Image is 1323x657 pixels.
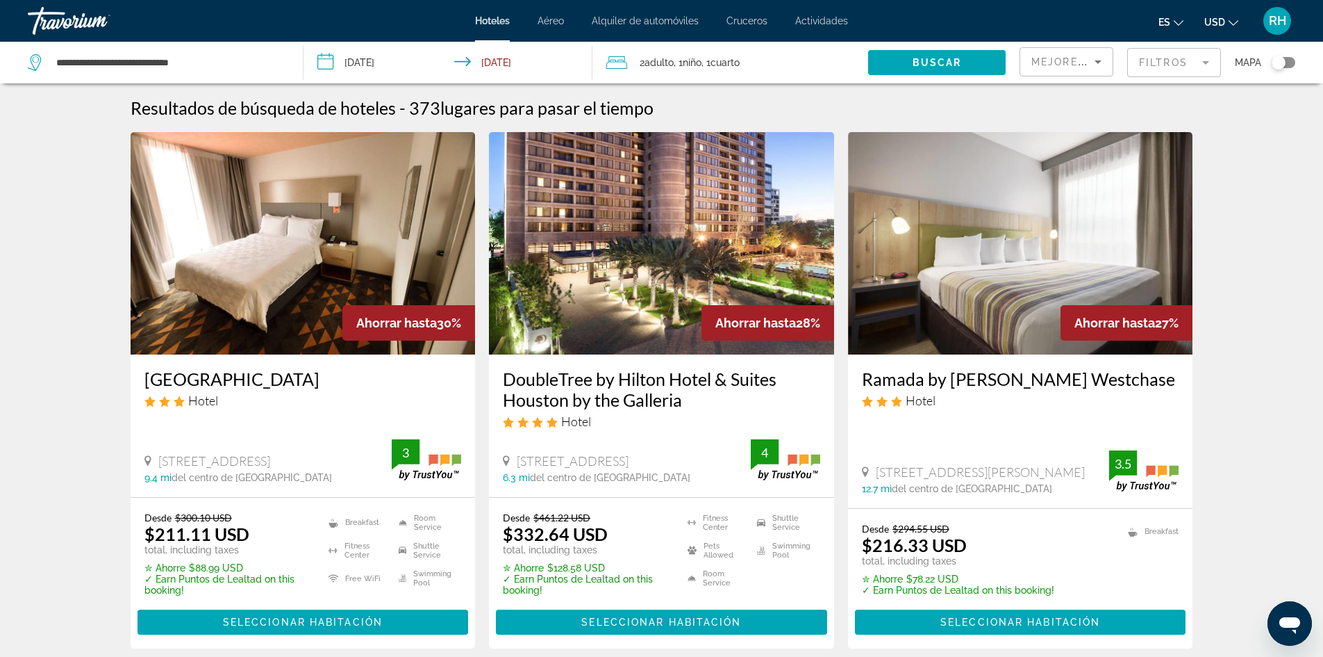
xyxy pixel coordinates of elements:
[1267,601,1312,646] iframe: Button to launch messaging window
[503,414,820,429] div: 4 star Hotel
[223,617,383,628] span: Seleccionar habitación
[862,574,903,585] span: ✮ Ahorre
[644,57,674,68] span: Adulto
[855,613,1186,628] a: Seleccionar habitación
[533,512,590,524] del: $461.22 USD
[503,562,669,574] p: $128.58 USD
[640,53,674,72] span: 2
[855,610,1186,635] button: Seleccionar habitación
[503,524,608,544] ins: $332.64 USD
[322,540,392,561] li: Fitness Center
[409,97,654,118] h2: 373
[538,15,564,26] a: Aéreo
[862,585,1054,596] p: ✓ Earn Puntos de Lealtad on this booking!
[862,535,967,555] ins: $216.33 USD
[892,523,949,535] del: $294.55 USD
[144,393,462,408] div: 3 star Hotel
[322,512,392,533] li: Breakfast
[906,393,935,408] span: Hotel
[322,568,392,589] li: Free WiFi
[144,512,172,524] span: Desde
[1204,17,1225,28] span: USD
[674,53,701,72] span: , 1
[158,453,270,469] span: [STREET_ADDRESS]
[1109,455,1137,472] div: 3.5
[715,316,796,330] span: Ahorrar hasta
[503,472,530,483] span: 6.3 mi
[144,574,311,596] p: ✓ Earn Puntos de Lealtad on this booking!
[172,472,332,483] span: del centro de [GEOGRAPHIC_DATA]
[489,132,834,355] img: Hotel image
[710,57,740,68] span: Cuarto
[475,15,510,26] a: Hoteles
[681,568,751,589] li: Room Service
[750,540,820,561] li: Swimming Pool
[750,512,820,533] li: Shuttle Service
[862,523,889,535] span: Desde
[138,610,469,635] button: Seleccionar habitación
[399,97,406,118] span: -
[1259,6,1295,35] button: User Menu
[848,132,1193,355] img: Hotel image
[683,57,701,68] span: Niño
[517,453,629,469] span: [STREET_ADDRESS]
[356,316,437,330] span: Ahorrar hasta
[862,393,1179,408] div: 3 star Hotel
[503,574,669,596] p: ✓ Earn Puntos de Lealtad on this booking!
[795,15,848,26] a: Actividades
[392,540,462,561] li: Shuttle Service
[751,444,779,461] div: 4
[144,368,462,389] a: [GEOGRAPHIC_DATA]
[913,57,962,68] span: Buscar
[862,555,1054,567] p: total, including taxes
[28,3,167,39] a: Travorium
[144,562,185,574] span: ✮ Ahorre
[592,42,868,83] button: Travelers: 2 adults, 1 child
[440,97,654,118] span: lugares para pasar el tiempo
[940,617,1100,628] span: Seleccionar habitación
[701,53,740,72] span: , 1
[188,393,218,408] span: Hotel
[144,544,311,555] p: total, including taxes
[392,439,461,480] img: trustyou-badge.svg
[144,524,249,544] ins: $211.11 USD
[144,472,172,483] span: 9.4 mi
[1158,12,1183,32] button: Change language
[592,15,699,26] a: Alquiler de automóviles
[876,464,1085,480] span: [STREET_ADDRESS][PERSON_NAME]
[681,540,751,561] li: Pets Allowed
[751,439,820,480] img: trustyou-badge.svg
[392,568,462,589] li: Swimming Pool
[342,305,475,341] div: 30%
[138,613,469,628] a: Seleccionar habitación
[503,512,530,524] span: Desde
[862,368,1179,389] a: Ramada by [PERSON_NAME] Westchase
[862,574,1054,585] p: $78.22 USD
[392,512,462,533] li: Room Service
[496,613,827,628] a: Seleccionar habitación
[726,15,767,26] span: Cruceros
[892,483,1052,494] span: del centro de [GEOGRAPHIC_DATA]
[503,544,669,555] p: total, including taxes
[581,617,741,628] span: Seleccionar habitación
[1158,17,1170,28] span: es
[1261,56,1295,69] button: Toggle map
[503,368,820,410] a: DoubleTree by Hilton Hotel & Suites Houston by the Galleria
[144,562,311,574] p: $88.99 USD
[701,305,834,341] div: 28%
[503,562,544,574] span: ✮ Ahorre
[1109,451,1179,492] img: trustyou-badge.svg
[496,610,827,635] button: Seleccionar habitación
[1060,305,1192,341] div: 27%
[131,132,476,355] img: Hotel image
[303,42,593,83] button: Check-in date: Oct 17, 2025 Check-out date: Oct 20, 2025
